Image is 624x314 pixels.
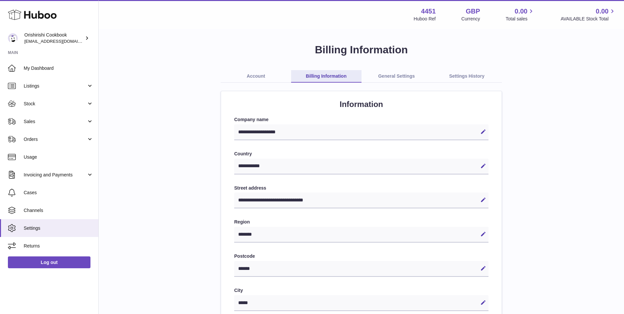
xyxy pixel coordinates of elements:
[24,207,93,214] span: Channels
[421,7,436,16] strong: 4451
[8,33,18,43] img: internalAdmin-4451@internal.huboo.com
[234,117,488,123] label: Company name
[24,172,87,178] span: Invoicing and Payments
[234,185,488,191] label: Street address
[515,7,528,16] span: 0.00
[561,16,616,22] span: AVAILABLE Stock Total
[462,16,480,22] div: Currency
[24,118,87,125] span: Sales
[234,287,488,294] label: City
[24,154,93,160] span: Usage
[234,151,488,157] label: Country
[466,7,480,16] strong: GBP
[506,7,535,22] a: 0.00 Total sales
[414,16,436,22] div: Huboo Ref
[506,16,535,22] span: Total sales
[24,65,93,71] span: My Dashboard
[234,219,488,225] label: Region
[24,225,93,231] span: Settings
[24,190,93,196] span: Cases
[432,70,502,83] a: Settings History
[24,243,93,249] span: Returns
[234,99,488,110] h2: Information
[109,43,613,57] h1: Billing Information
[24,136,87,143] span: Orders
[24,32,84,44] div: Orishirishi Cookbook
[24,83,87,89] span: Listings
[291,70,362,83] a: Billing Information
[8,256,90,268] a: Log out
[221,70,291,83] a: Account
[234,253,488,259] label: Postcode
[596,7,609,16] span: 0.00
[24,39,97,44] span: [EMAIL_ADDRESS][DOMAIN_NAME]
[24,101,87,107] span: Stock
[362,70,432,83] a: General Settings
[561,7,616,22] a: 0.00 AVAILABLE Stock Total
